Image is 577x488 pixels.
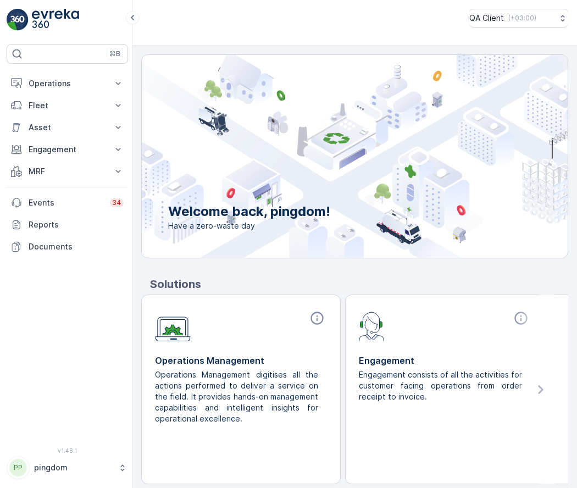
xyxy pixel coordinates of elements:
[29,100,106,111] p: Fleet
[150,276,568,292] p: Solutions
[7,192,128,214] a: Events34
[7,95,128,117] button: Fleet
[359,369,522,402] p: Engagement consists of all the activities for customer facing operations from order receipt to in...
[32,9,79,31] img: logo_light-DOdMpM7g.png
[29,122,106,133] p: Asset
[155,369,318,424] p: Operations Management digitises all the actions performed to deliver a service on the field. It p...
[168,203,330,220] p: Welcome back, pingdom!
[7,73,128,95] button: Operations
[109,49,120,58] p: ⌘B
[29,241,124,252] p: Documents
[359,310,385,341] img: module-icon
[508,14,536,23] p: ( +03:00 )
[469,9,568,27] button: QA Client(+03:00)
[7,447,128,454] span: v 1.48.1
[92,55,568,258] img: city illustration
[155,310,191,342] img: module-icon
[168,220,330,231] span: Have a zero-waste day
[155,354,327,367] p: Operations Management
[29,78,106,89] p: Operations
[34,462,113,473] p: pingdom
[359,354,531,367] p: Engagement
[7,117,128,138] button: Asset
[7,456,128,479] button: PPpingdom
[469,13,504,24] p: QA Client
[29,166,106,177] p: MRF
[7,214,128,236] a: Reports
[7,138,128,160] button: Engagement
[29,197,103,208] p: Events
[7,160,128,182] button: MRF
[29,144,106,155] p: Engagement
[29,219,124,230] p: Reports
[9,459,27,476] div: PP
[112,198,121,207] p: 34
[7,9,29,31] img: logo
[7,236,128,258] a: Documents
